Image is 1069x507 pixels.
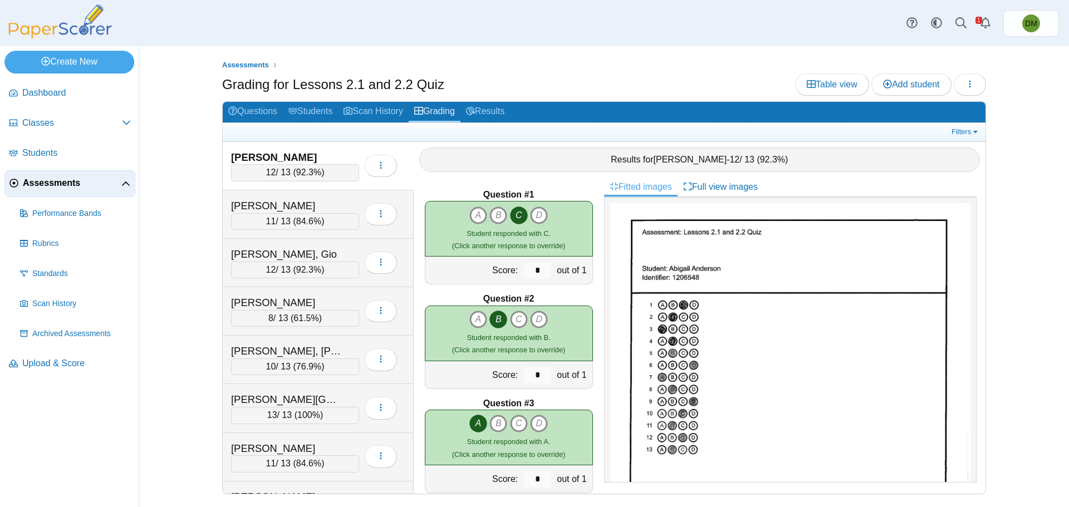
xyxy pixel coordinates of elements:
span: Upload & Score [22,357,131,370]
b: Question #2 [483,293,534,305]
a: Fitted images [604,178,678,196]
span: 100% [297,410,320,420]
a: Full view images [678,178,763,196]
h1: Grading for Lessons 2.1 and 2.2 Quiz [222,75,444,94]
b: Question #1 [483,189,534,201]
div: [PERSON_NAME] [231,199,342,213]
a: PaperScorer [4,31,116,40]
span: Student responded with A. [467,437,550,446]
span: 92.3% [296,168,321,177]
a: Archived Assessments [16,321,135,347]
span: Performance Bands [32,208,131,219]
i: C [510,415,528,432]
div: out of 1 [554,465,592,493]
a: Dashboard [4,80,135,107]
span: Dashboard [22,87,131,99]
span: 61.5% [293,313,318,323]
i: D [530,311,548,328]
a: Add student [871,73,951,96]
a: Domenic Mariani [1003,10,1059,37]
div: [PERSON_NAME] [231,441,342,456]
span: 12 [266,168,276,177]
div: Score: [425,257,521,284]
div: [PERSON_NAME] [231,150,342,165]
a: Assessments [219,58,272,72]
i: D [530,415,548,432]
span: Domenic Mariani [1025,19,1037,27]
a: Standards [16,260,135,287]
b: Question #3 [483,397,534,410]
span: Assessments [23,177,121,189]
span: 76.9% [296,362,321,371]
i: B [489,415,507,432]
a: Create New [4,51,134,73]
small: (Click another response to override) [452,437,565,458]
div: [PERSON_NAME][GEOGRAPHIC_DATA] [231,392,342,407]
a: Rubrics [16,230,135,257]
a: Grading [409,102,460,122]
small: (Click another response to override) [452,229,565,250]
a: Performance Bands [16,200,135,227]
span: Archived Assessments [32,328,131,339]
div: Results for - / 13 ( ) [419,147,980,172]
i: C [510,206,528,224]
span: Student responded with C. [467,229,551,238]
a: Questions [223,102,283,122]
span: Table view [807,80,857,89]
div: / 13 ( ) [231,213,359,230]
span: Add student [883,80,939,89]
div: / 13 ( ) [231,310,359,327]
a: Scan History [16,291,135,317]
i: A [469,206,487,224]
span: Students [22,147,131,159]
div: [PERSON_NAME], Gio [231,247,342,262]
span: 8 [268,313,273,323]
img: PaperScorer [4,4,116,38]
div: out of 1 [554,361,592,388]
div: Score: [425,361,521,388]
i: B [489,311,507,328]
a: Scan History [338,102,409,122]
a: Table view [795,73,869,96]
div: / 13 ( ) [231,164,359,181]
a: Classes [4,110,135,137]
a: Upload & Score [4,351,135,377]
a: Filters [949,126,983,137]
div: [PERSON_NAME] [231,296,342,310]
span: 84.6% [296,459,321,468]
span: 84.6% [296,216,321,226]
span: 11 [266,216,276,226]
small: (Click another response to override) [452,333,565,354]
div: out of 1 [554,257,592,284]
span: Standards [32,268,131,279]
div: / 13 ( ) [231,407,359,424]
span: Scan History [32,298,131,309]
i: B [489,206,507,224]
div: / 13 ( ) [231,262,359,278]
span: [PERSON_NAME] [654,155,727,164]
span: Student responded with B. [467,333,551,342]
a: Students [283,102,338,122]
i: A [469,415,487,432]
div: [PERSON_NAME], [PERSON_NAME] [231,344,342,358]
i: A [469,311,487,328]
span: Domenic Mariani [1022,14,1040,32]
span: 13 [267,410,277,420]
div: / 13 ( ) [231,358,359,375]
span: 12 [266,265,276,274]
i: C [510,311,528,328]
span: 11 [266,459,276,468]
span: Classes [22,117,122,129]
div: Score: [425,465,521,493]
span: 92.3% [760,155,785,164]
a: Students [4,140,135,167]
a: Results [460,102,510,122]
span: 10 [266,362,276,371]
span: Rubrics [32,238,131,249]
span: 12 [729,155,739,164]
a: Assessments [4,170,135,197]
span: Assessments [222,61,269,69]
a: Alerts [973,11,998,36]
span: 92.3% [296,265,321,274]
div: / 13 ( ) [231,455,359,472]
